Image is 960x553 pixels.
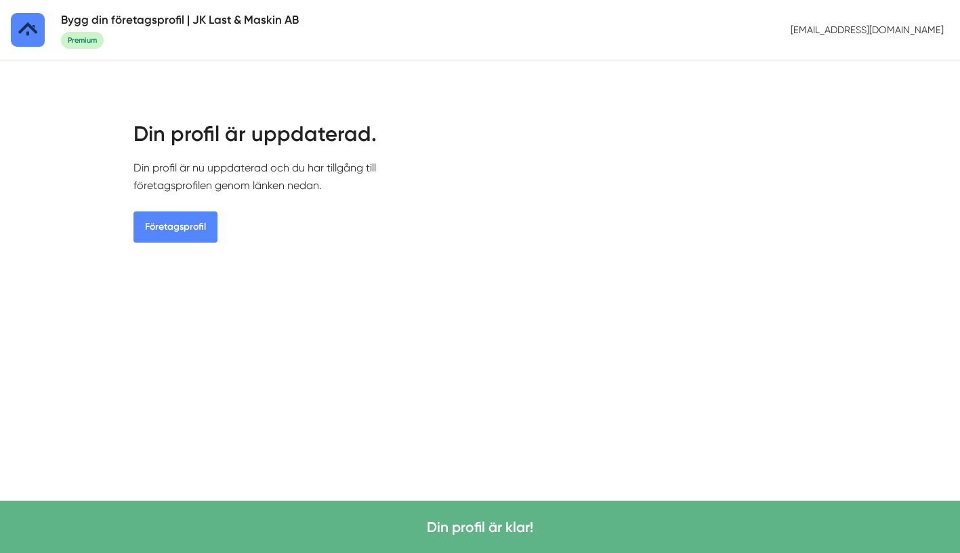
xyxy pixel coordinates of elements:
h4: Din profil är klar! [427,517,533,537]
img: Alla Takläggare [11,13,45,47]
h2: Din profil är uppdaterad. [133,119,441,159]
span: Premium [61,32,104,49]
p: [EMAIL_ADDRESS][DOMAIN_NAME] [785,18,949,42]
a: Företagsprofil [133,211,217,243]
p: Din profil är nu uppdaterad och du har tillgång till företagsprofilen genom länken nedan. [133,159,441,194]
h5: Bygg din företagsprofil | JK Last & Maskin AB [61,11,299,29]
